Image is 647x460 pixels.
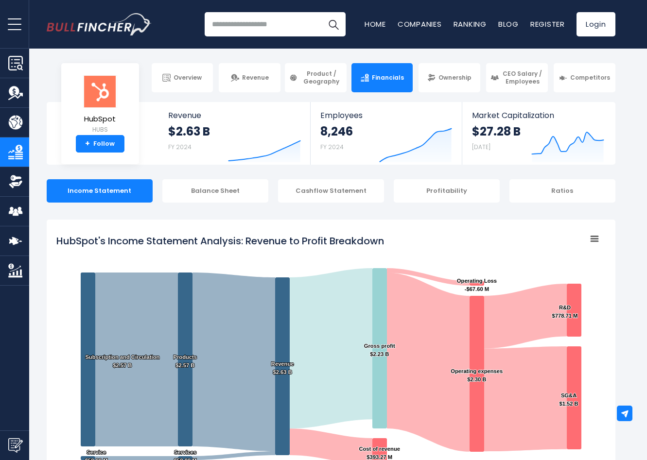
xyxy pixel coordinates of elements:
div: Ratios [509,179,615,203]
a: Competitors [554,63,615,92]
a: Revenue $2.63 B FY 2024 [158,102,311,165]
img: Bullfincher logo [47,13,152,35]
span: Revenue [168,111,301,120]
div: Cashflow Statement [278,179,384,203]
strong: + [85,139,90,148]
img: Ownership [8,174,23,189]
span: Overview [174,74,202,82]
div: Balance Sheet [162,179,268,203]
span: Financials [372,74,404,82]
strong: $2.63 B [168,124,210,139]
div: Income Statement [47,179,153,203]
a: Blog [498,19,519,29]
a: Login [577,12,615,36]
span: Competitors [570,74,610,82]
a: Go to homepage [47,13,151,35]
span: CEO Salary / Employees [502,70,543,85]
a: Home [365,19,386,29]
a: Companies [398,19,442,29]
a: Market Capitalization $27.28 B [DATE] [462,102,614,165]
a: HubSpot HUBS [83,75,118,136]
span: Revenue [242,74,269,82]
a: Overview [152,63,213,92]
button: Search [321,12,346,36]
a: Register [530,19,565,29]
a: +Follow [76,135,124,153]
text: Gross profit $2.23 B [364,343,395,357]
a: CEO Salary / Employees [486,63,548,92]
text: Revenue $2.63 B [271,361,294,375]
tspan: HubSpot's Income Statement Analysis: Revenue to Profit Breakdown [56,234,384,248]
a: Product / Geography [285,63,347,92]
text: Cost of revenue $393.27 M [359,446,400,460]
strong: 8,246 [320,124,353,139]
a: Ranking [454,19,487,29]
span: Employees [320,111,452,120]
a: Ownership [419,63,480,92]
span: Ownership [438,74,472,82]
div: Profitability [394,179,500,203]
text: Subscription and Circulation $2.57 B [85,354,159,368]
small: HUBS [83,125,117,134]
text: R&D $778.71 M [552,305,577,319]
text: Operating expenses $2.30 B [451,368,503,382]
span: Market Capitalization [472,111,604,120]
a: Revenue [219,63,280,92]
span: HubSpot [83,115,117,123]
small: [DATE] [472,143,490,151]
text: SG&A $1.52 B [559,392,578,407]
a: Financials [351,63,413,92]
text: Operating Loss -$67.60 M [456,278,496,292]
a: Employees 8,246 FY 2024 [311,102,462,165]
text: Products $2.57 B [173,354,197,368]
span: Product / Geography [300,70,342,85]
strong: $27.28 B [472,124,521,139]
small: FY 2024 [168,143,192,151]
small: FY 2024 [320,143,344,151]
